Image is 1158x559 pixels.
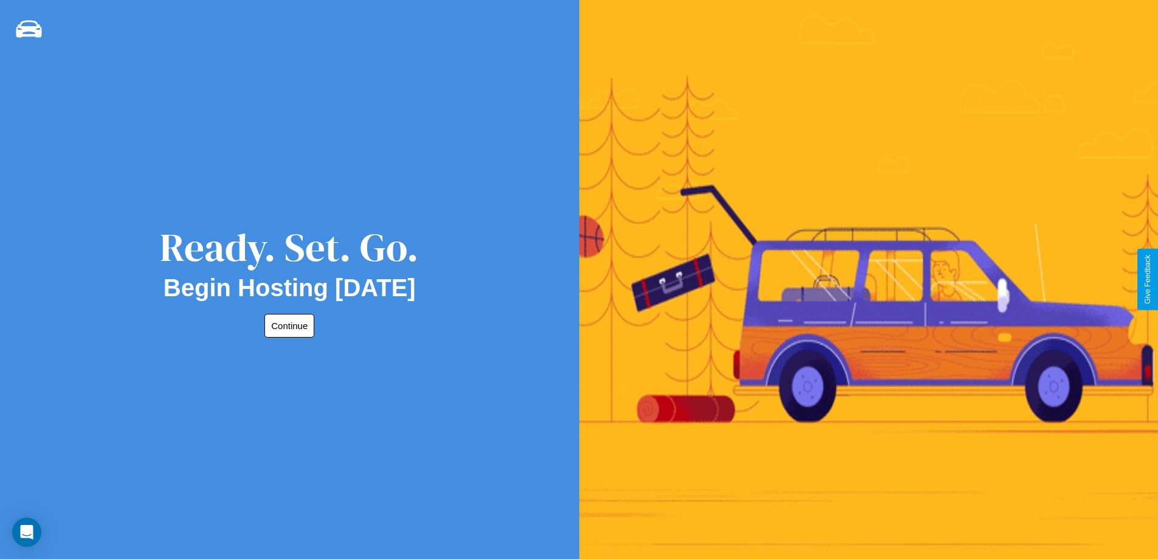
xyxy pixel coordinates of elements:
div: Ready. Set. Go. [160,220,419,274]
div: Open Intercom Messenger [12,518,41,547]
button: Continue [264,314,314,338]
h2: Begin Hosting [DATE] [164,274,416,302]
div: Give Feedback [1143,255,1152,304]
